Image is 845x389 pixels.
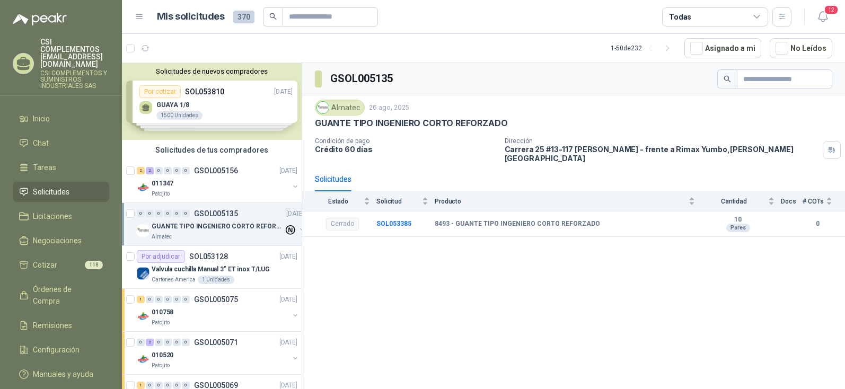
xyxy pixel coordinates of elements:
th: Estado [302,191,376,211]
a: 2 2 0 0 0 0 GSOL005156[DATE] Company Logo011347Patojito [137,164,300,198]
span: 370 [233,11,254,23]
p: [DATE] [279,166,297,176]
a: Cotizar118 [13,255,109,275]
div: Todas [669,11,691,23]
span: search [269,13,277,20]
a: Solicitudes [13,182,109,202]
p: Crédito 60 días [315,145,496,154]
p: SOL053128 [189,253,228,260]
div: 0 [155,167,163,174]
span: Remisiones [33,320,72,331]
span: Producto [435,198,686,205]
img: Company Logo [137,267,149,280]
div: 0 [164,382,172,389]
button: 12 [813,7,832,26]
b: 10 [701,216,774,224]
div: 0 [155,382,163,389]
a: Remisiones [13,315,109,335]
p: 010520 [152,350,173,360]
p: Carrera 25 #13-117 [PERSON_NAME] - frente a Rimax Yumbo , [PERSON_NAME][GEOGRAPHIC_DATA] [505,145,818,163]
p: Condición de pago [315,137,496,145]
div: 0 [173,339,181,346]
span: Licitaciones [33,210,72,222]
div: 0 [164,339,172,346]
p: Almatec [152,233,172,241]
img: Company Logo [137,353,149,366]
span: Inicio [33,113,50,125]
p: Patojito [152,319,170,327]
p: GSOL005071 [194,339,238,346]
th: Docs [781,191,803,211]
button: Asignado a mi [684,38,761,58]
b: SOL053385 [376,220,411,227]
div: 0 [182,382,190,389]
p: GSOL005156 [194,167,238,174]
span: Estado [315,198,362,205]
div: Por adjudicar [137,250,185,263]
span: Configuración [33,344,80,356]
span: Solicitud [376,198,420,205]
a: Por adjudicarSOL053128[DATE] Company LogoValvula cuchilla Manual 3" ET inox T/LUGCartones America... [122,246,302,289]
div: 0 [173,167,181,174]
a: Manuales y ayuda [13,364,109,384]
div: 0 [164,167,172,174]
div: 2 [137,167,145,174]
p: GSOL005135 [194,210,238,217]
div: 1 Unidades [198,276,234,284]
div: 0 [146,296,154,303]
span: Tareas [33,162,56,173]
div: Pares [726,224,750,232]
p: [DATE] [286,209,304,219]
p: GSOL005075 [194,296,238,303]
p: Patojito [152,361,170,370]
div: 0 [164,296,172,303]
div: 0 [155,296,163,303]
div: 2 [146,167,154,174]
p: GSOL005069 [194,382,238,389]
p: [DATE] [279,295,297,305]
p: Cartones America [152,276,196,284]
p: [DATE] [279,252,297,262]
span: # COTs [803,198,824,205]
span: Órdenes de Compra [33,284,99,307]
div: 0 [137,210,145,217]
a: 0 2 0 0 0 0 GSOL005071[DATE] Company Logo010520Patojito [137,336,300,370]
p: 26 ago, 2025 [369,103,409,113]
div: 0 [173,210,181,217]
div: 0 [182,296,190,303]
div: Cerrado [326,218,359,231]
a: 1 0 0 0 0 0 GSOL005075[DATE] Company Logo010758Patojito [137,293,300,327]
span: Manuales y ayuda [33,368,93,380]
h3: GSOL005135 [330,70,394,87]
img: Company Logo [137,310,149,323]
b: 0 [803,219,832,229]
span: 118 [85,261,103,269]
span: Chat [33,137,49,149]
div: 0 [182,339,190,346]
span: Solicitudes [33,186,69,198]
div: 0 [155,210,163,217]
a: 0 0 0 0 0 0 GSOL005135[DATE] Company LogoGUANTE TIPO INGENIERO CORTO REFORZADOAlmatec [137,207,306,241]
div: 0 [182,167,190,174]
div: 2 [146,339,154,346]
div: 0 [173,296,181,303]
div: Solicitudes [315,173,351,185]
p: [DATE] [279,338,297,348]
a: Negociaciones [13,231,109,251]
p: 010758 [152,307,173,317]
b: 8493 - GUANTE TIPO INGENIERO CORTO REFORZADO [435,220,600,228]
span: search [724,75,731,83]
a: Licitaciones [13,206,109,226]
h1: Mis solicitudes [157,9,225,24]
img: Company Logo [137,181,149,194]
div: 0 [173,382,181,389]
a: Tareas [13,157,109,178]
p: Patojito [152,190,170,198]
div: Almatec [315,100,365,116]
th: # COTs [803,191,845,211]
div: 0 [146,382,154,389]
div: 0 [137,339,145,346]
th: Cantidad [701,191,781,211]
p: CSI COMPLEMENTOS [EMAIL_ADDRESS][DOMAIN_NAME] [40,38,109,68]
div: 1 [137,296,145,303]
